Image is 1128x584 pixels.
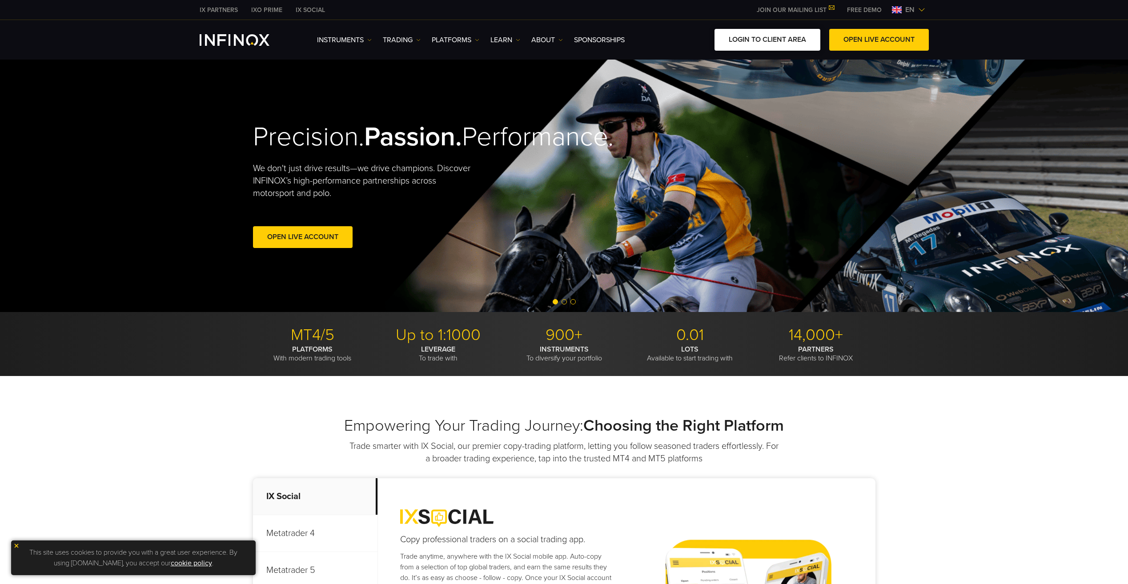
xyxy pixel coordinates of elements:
[193,5,245,15] a: INFINOX
[562,299,567,304] span: Go to slide 2
[253,162,477,200] p: We don't just drive results—we drive champions. Discover INFINOX’s high-performance partnerships ...
[253,478,377,515] p: IX Social
[292,345,333,354] strong: PLATFORMS
[200,34,290,46] a: INFINOX Logo
[253,121,533,153] h2: Precision. Performance.
[253,515,377,552] p: Metatrader 4
[681,345,698,354] strong: LOTS
[16,545,251,571] p: This site uses cookies to provide you with a great user experience. By using [DOMAIN_NAME], you a...
[253,325,372,345] p: MT4/5
[245,5,289,15] a: INFINOX
[798,345,834,354] strong: PARTNERS
[540,345,589,354] strong: INSTRUMENTS
[421,345,455,354] strong: LEVERAGE
[553,299,558,304] span: Go to slide 1
[253,345,372,363] p: With modern trading tools
[756,325,875,345] p: 14,000+
[432,35,479,45] a: PLATFORMS
[379,345,498,363] p: To trade with
[829,29,929,51] a: OPEN LIVE ACCOUNT
[379,325,498,345] p: Up to 1:1000
[317,35,372,45] a: Instruments
[253,226,353,248] a: Open Live Account
[505,325,624,345] p: 900+
[574,35,625,45] a: SPONSORSHIPS
[400,533,612,546] h4: Copy professional traders on a social trading app.
[531,35,563,45] a: ABOUT
[490,35,520,45] a: Learn
[364,121,462,153] strong: Passion.
[902,4,918,15] span: en
[570,299,576,304] span: Go to slide 3
[840,5,888,15] a: INFINOX MENU
[750,6,840,14] a: JOIN OUR MAILING LIST
[289,5,332,15] a: INFINOX
[349,440,780,465] p: Trade smarter with IX Social, our premier copy-trading platform, letting you follow seasoned trad...
[253,416,875,436] h2: Empowering Your Trading Journey:
[583,416,784,435] strong: Choosing the Right Platform
[505,345,624,363] p: To diversify your portfolio
[383,35,421,45] a: TRADING
[630,325,750,345] p: 0.01
[13,543,20,549] img: yellow close icon
[715,29,820,51] a: LOGIN TO CLIENT AREA
[171,559,212,568] a: cookie policy
[756,345,875,363] p: Refer clients to INFINOX
[630,345,750,363] p: Available to start trading with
